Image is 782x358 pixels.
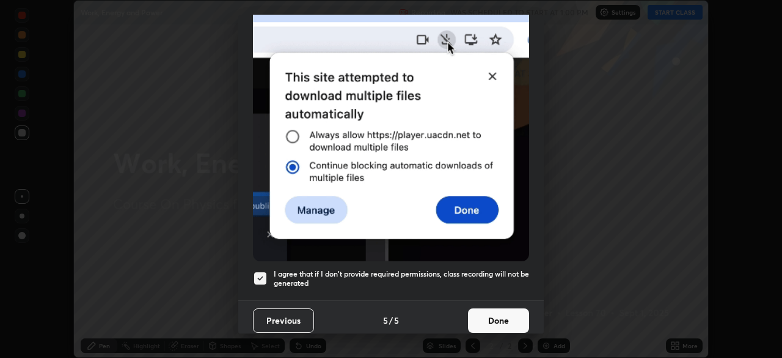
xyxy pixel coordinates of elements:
button: Previous [253,308,314,333]
h4: 5 [383,314,388,327]
button: Done [468,308,529,333]
h4: 5 [394,314,399,327]
h5: I agree that if I don't provide required permissions, class recording will not be generated [274,269,529,288]
h4: / [389,314,393,327]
